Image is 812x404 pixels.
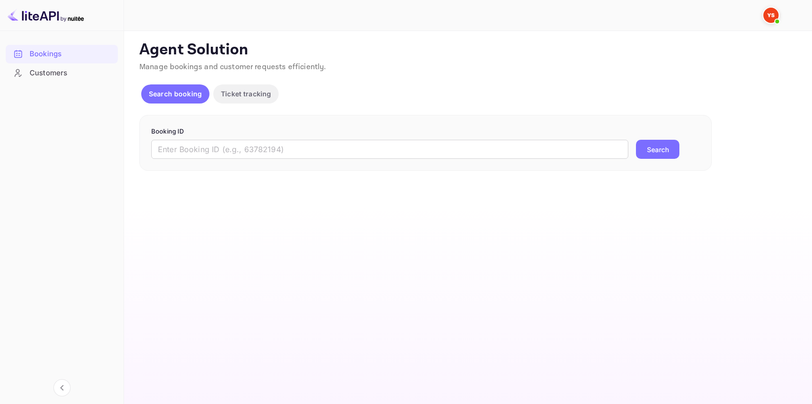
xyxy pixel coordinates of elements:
p: Agent Solution [139,41,795,60]
p: Search booking [149,89,202,99]
a: Customers [6,64,118,82]
button: Collapse navigation [53,379,71,396]
div: Bookings [6,45,118,63]
span: Manage bookings and customer requests efficiently. [139,62,326,72]
img: LiteAPI logo [8,8,84,23]
div: Customers [30,68,113,79]
div: Bookings [30,49,113,60]
div: Customers [6,64,118,83]
p: Ticket tracking [221,89,271,99]
p: Booking ID [151,127,700,136]
button: Search [636,140,679,159]
input: Enter Booking ID (e.g., 63782194) [151,140,628,159]
a: Bookings [6,45,118,62]
img: Yandex Support [763,8,779,23]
